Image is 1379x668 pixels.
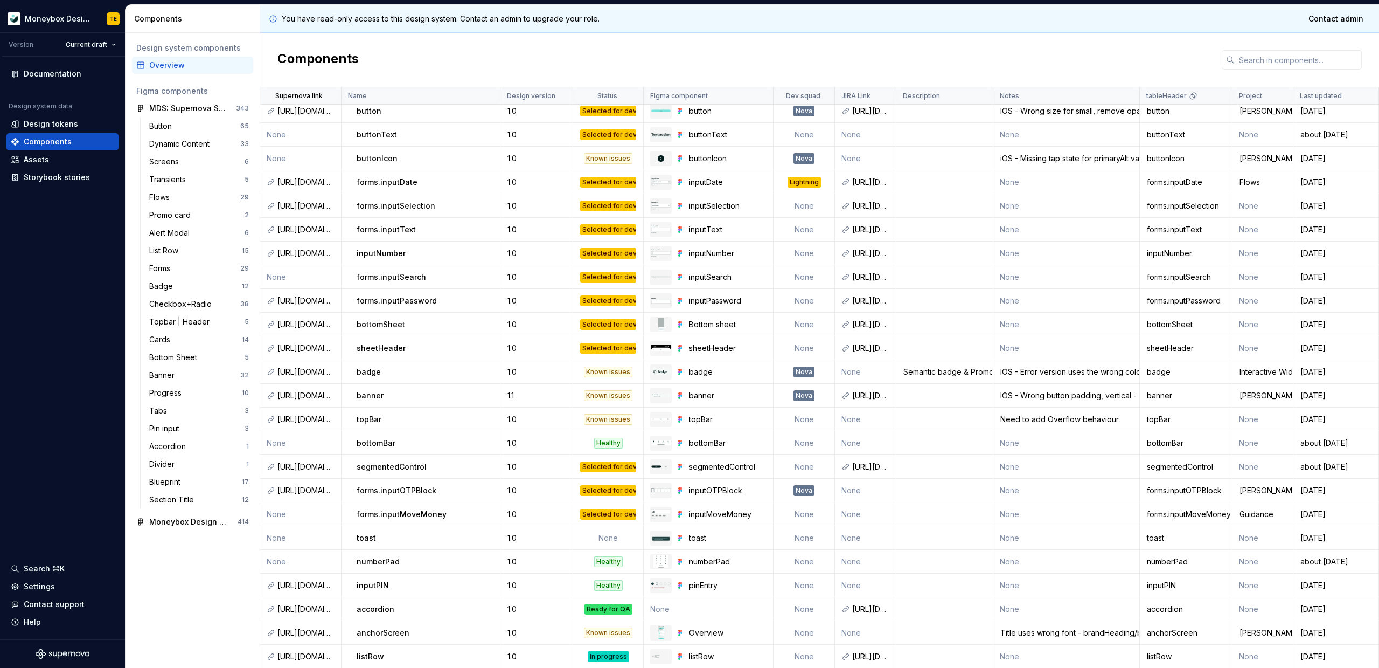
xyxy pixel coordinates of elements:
div: Selected for development [580,177,637,188]
a: Pin input3 [145,420,253,437]
div: buttonText [1140,129,1231,140]
div: MDS: Supernova Sync [149,103,229,114]
div: Contact support [24,599,85,610]
div: about [DATE] [1294,129,1378,140]
a: Badge12 [145,278,253,295]
div: Topbar | Header [149,316,214,327]
a: Progress10 [145,384,253,402]
div: 32 [240,371,249,380]
div: 6 [245,229,249,237]
div: [DATE] [1294,295,1378,306]
div: [DATE] [1294,272,1378,283]
a: Blueprint17 [145,473,253,491]
a: Forms29 [145,260,253,277]
button: Help [6,614,119,631]
div: 33 [240,140,249,148]
div: [URL][DOMAIN_NAME] [277,390,335,401]
div: Banner [149,370,179,381]
td: None [774,408,835,431]
div: inputSelection [689,201,766,211]
button: Contact support [6,596,119,613]
img: segmentedControl [651,465,671,468]
div: 1.0 [501,106,572,116]
a: Promo card2 [145,206,253,224]
div: 1.0 [501,272,572,283]
div: [URL][DOMAIN_NAME] [277,343,335,354]
div: 1.0 [501,319,572,330]
a: Dynamic Content33 [145,135,253,153]
div: Flows [1233,177,1292,188]
p: forms.inputPassword [357,295,437,306]
div: [DATE] [1294,248,1378,259]
p: banner [357,390,384,401]
td: None [993,265,1140,289]
p: Supernova link [275,92,323,100]
div: buttonIcon [689,153,766,164]
div: iOS - Missing tap state for primaryAlt variant [994,153,1139,164]
p: forms.inputSearch [357,272,426,283]
div: [URL][DOMAIN_NAME] [852,390,889,401]
p: Last updated [1300,92,1342,100]
div: 3 [245,407,249,415]
div: Interactive Widget - O2 ‘25 [1233,367,1292,377]
div: 12 [242,282,249,291]
td: None [260,147,342,170]
p: badge [357,367,381,377]
div: 15 [242,246,249,255]
img: inputMoveMoney [651,509,671,519]
div: sheetHeader [1140,343,1231,354]
a: Section Title12 [145,491,253,508]
td: None [1232,265,1293,289]
div: 414 [238,518,249,526]
img: Bottom sheet [658,318,664,331]
td: None [774,218,835,242]
div: forms.inputPassword [1140,295,1231,306]
div: Documentation [24,68,81,79]
div: Nova [793,106,814,116]
a: Accordion1 [145,438,253,455]
div: inputPassword [689,295,766,306]
div: Settings [24,581,55,592]
div: [URL][DOMAIN_NAME] [277,106,335,116]
td: None [774,265,835,289]
div: [DATE] [1294,390,1378,401]
p: Description [903,92,940,100]
a: Storybook stories [6,169,119,186]
div: [PERSON_NAME] [1233,390,1292,401]
div: Need to add Overflow behaviour [994,414,1139,425]
div: [DATE] [1294,201,1378,211]
p: Status [597,92,617,100]
img: inputNumber [651,249,671,257]
div: Overview [149,60,249,71]
a: Contact admin [1301,9,1370,29]
img: inputPassword [651,298,671,303]
div: Pin input [149,423,184,434]
a: Alert Modal6 [145,224,253,242]
div: 343 [236,104,249,113]
div: [URL][DOMAIN_NAME] [852,295,889,306]
td: None [774,242,835,265]
div: 1.1 [501,390,572,401]
div: [PERSON_NAME] [1233,153,1292,164]
img: inputText [651,225,671,233]
div: 29 [240,264,249,273]
div: [URL][DOMAIN_NAME] [277,201,335,211]
div: Transients [149,174,190,185]
div: Divider [149,459,179,470]
td: None [993,289,1140,313]
div: badge [1140,367,1231,377]
a: Settings [6,578,119,595]
div: IOS - Wrong size for small, remove opaque versions [994,106,1139,116]
a: Assets [6,151,119,168]
div: Selected for development [580,129,637,140]
td: None [1232,313,1293,336]
img: bottomBar [651,440,671,445]
p: forms.inputText [357,224,416,235]
div: 1 [246,442,249,451]
a: Button65 [145,118,253,135]
div: Bottom sheet [689,319,766,330]
div: 17 [242,478,249,486]
div: Known issues [584,367,632,377]
img: inputSearch [651,276,671,278]
svg: Supernova Logo [36,649,89,659]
